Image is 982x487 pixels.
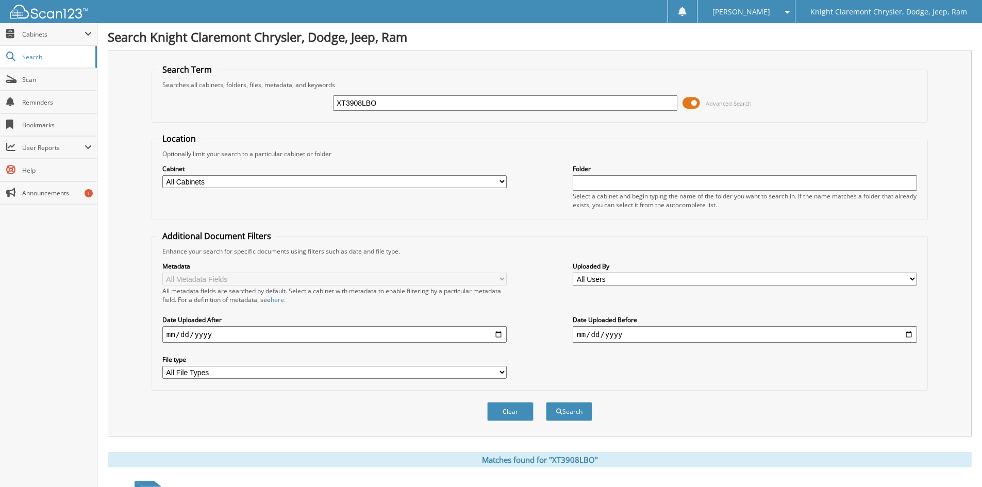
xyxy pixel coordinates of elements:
div: Optionally limit your search to a particular cabinet or folder [157,149,922,158]
label: Uploaded By [573,262,917,271]
legend: Search Term [157,64,217,75]
label: Date Uploaded After [162,315,507,324]
span: Announcements [22,189,92,197]
input: end [573,326,917,343]
button: Clear [487,402,534,421]
img: scan123-logo-white.svg [10,5,88,19]
span: Advanced Search [706,99,752,107]
a: here [271,295,284,304]
div: Enhance your search for specific documents using filters such as date and file type. [157,247,922,256]
span: User Reports [22,143,85,152]
h1: Search Knight Claremont Chrysler, Dodge, Jeep, Ram [108,28,972,45]
label: Date Uploaded Before [573,315,917,324]
label: Metadata [162,262,507,271]
div: Searches all cabinets, folders, files, metadata, and keywords [157,80,922,89]
div: Matches found for "XT3908LBO" [108,452,972,467]
span: Knight Claremont Chrysler, Dodge, Jeep, Ram [810,9,967,15]
span: Reminders [22,98,92,107]
span: Search [22,53,90,61]
input: start [162,326,507,343]
legend: Location [157,133,201,144]
div: 1 [85,189,93,197]
legend: Additional Document Filters [157,230,276,242]
label: Folder [573,164,917,173]
span: [PERSON_NAME] [712,9,770,15]
div: All metadata fields are searched by default. Select a cabinet with metadata to enable filtering b... [162,287,507,304]
span: Help [22,166,92,175]
span: Scan [22,75,92,84]
span: Cabinets [22,30,85,39]
span: Bookmarks [22,121,92,129]
button: Search [546,402,592,421]
label: File type [162,355,507,364]
div: Select a cabinet and begin typing the name of the folder you want to search in. If the name match... [573,192,917,209]
label: Cabinet [162,164,507,173]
